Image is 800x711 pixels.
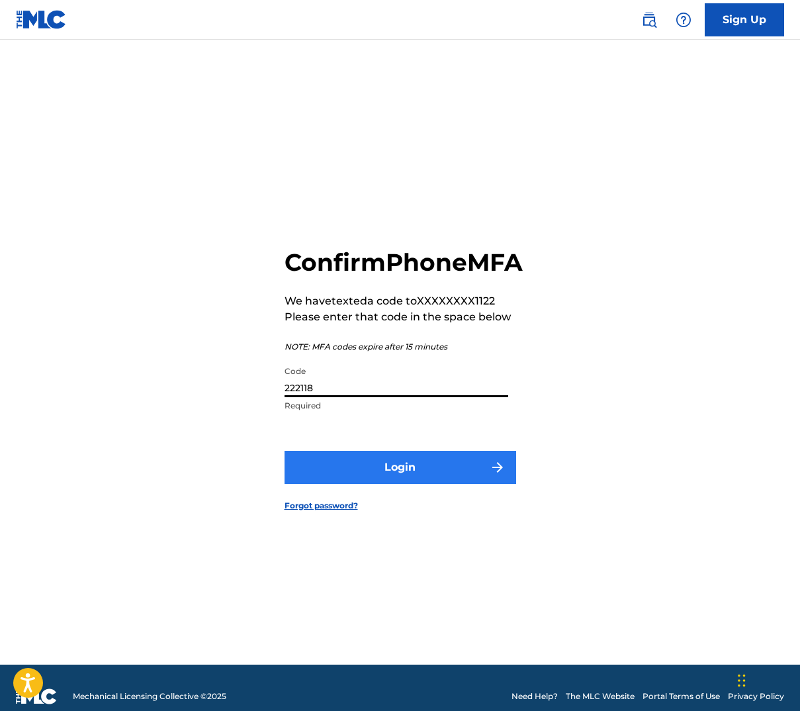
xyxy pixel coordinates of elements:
iframe: Chat Widget [734,647,800,711]
p: Required [285,400,508,412]
img: logo [16,688,57,704]
img: f7272a7cc735f4ea7f67.svg [490,459,506,475]
a: Need Help? [511,690,558,702]
a: Portal Terms of Use [643,690,720,702]
img: search [641,12,657,28]
div: Drag [738,661,746,700]
button: Login [285,451,516,484]
p: Please enter that code in the space below [285,309,523,325]
p: We have texted a code to XXXXXXXX1122 [285,293,523,309]
a: Forgot password? [285,500,358,512]
a: Public Search [636,7,662,33]
a: Sign Up [705,3,784,36]
img: MLC Logo [16,10,67,29]
a: The MLC Website [566,690,635,702]
img: help [676,12,691,28]
a: Privacy Policy [728,690,784,702]
div: Help [670,7,697,33]
span: Mechanical Licensing Collective © 2025 [73,690,226,702]
p: NOTE: MFA codes expire after 15 minutes [285,341,523,353]
h2: Confirm Phone MFA [285,248,523,277]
